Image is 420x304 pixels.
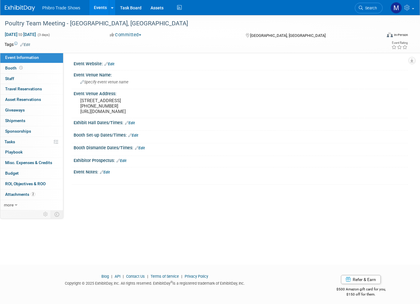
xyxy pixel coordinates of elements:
a: Travel Reservations [0,84,63,94]
img: ExhibitDay [5,5,35,11]
div: In-Person [394,33,408,37]
span: 2 [31,192,35,196]
div: Event Rating [391,41,408,44]
a: Edit [135,146,145,150]
a: Edit [116,159,126,163]
a: Shipments [0,116,63,126]
a: Giveaways [0,105,63,115]
span: Shipments [5,118,25,123]
span: Search [363,6,377,10]
span: Playbook [5,150,23,154]
span: [DATE] [DATE] [5,32,36,37]
div: Event Format [348,31,408,40]
a: ROI, Objectives & ROO [0,179,63,189]
a: Edit [128,133,138,137]
a: Sponsorships [0,126,63,137]
a: Blog [101,274,109,279]
span: Booth not reserved yet [18,66,24,70]
a: Playbook [0,147,63,157]
a: Edit [125,121,135,125]
a: Staff [0,74,63,84]
span: Asset Reservations [5,97,41,102]
span: Staff [5,76,14,81]
div: Event Notes: [74,167,408,175]
a: Search [355,3,383,13]
pre: [STREET_ADDRESS] [PHONE_NUMBER] [URL][DOMAIN_NAME] [80,98,206,114]
a: API [115,274,120,279]
a: Asset Reservations [0,95,63,105]
a: Privacy Policy [185,274,208,279]
a: Edit [100,170,110,174]
span: Specify event venue name [80,80,129,84]
span: more [4,202,14,207]
span: Sponsorships [5,129,31,134]
span: Event Information [5,55,39,60]
td: Tags [5,41,30,47]
a: Budget [0,168,63,179]
div: $150 off for them. [314,292,408,297]
a: Misc. Expenses & Credits [0,158,63,168]
a: Contact Us [126,274,145,279]
a: Edit [20,43,30,47]
span: (3 days) [37,33,50,37]
span: Giveaways [5,108,25,112]
span: Booth [5,66,24,70]
span: | [110,274,114,279]
div: Event Venue Address: [74,89,408,97]
a: Refer & Earn [341,275,381,284]
div: Booth Set-up Dates/Times: [74,131,408,138]
span: ROI, Objectives & ROO [5,181,46,186]
a: Attachments2 [0,189,63,200]
td: Personalize Event Tab Strip [40,210,51,218]
a: Booth [0,63,63,73]
span: | [180,274,184,279]
div: Copyright © 2025 ExhibitDay, Inc. All rights reserved. ExhibitDay is a registered trademark of Ex... [5,279,305,286]
img: Format-Inperson.png [387,32,393,37]
span: | [121,274,125,279]
div: Poultry Team Meeting - [GEOGRAPHIC_DATA], [GEOGRAPHIC_DATA] [3,18,374,29]
div: Event Website: [74,59,408,67]
span: Travel Reservations [5,86,42,91]
span: Budget [5,171,19,176]
div: Booth Dismantle Dates/Times: [74,143,408,151]
a: Event Information [0,53,63,63]
div: Exhibitor Prospectus: [74,156,408,164]
span: | [146,274,150,279]
sup: ® [170,280,173,284]
button: Committed [108,32,144,38]
span: [GEOGRAPHIC_DATA], [GEOGRAPHIC_DATA] [250,33,326,38]
a: Terms of Service [151,274,179,279]
div: Event Venue Name: [74,70,408,78]
span: to [17,32,23,37]
span: Attachments [5,192,35,197]
span: Misc. Expenses & Credits [5,160,52,165]
td: Toggle Event Tabs [51,210,63,218]
a: Edit [104,62,114,66]
span: Tasks [5,139,15,144]
a: more [0,200,63,210]
a: Tasks [0,137,63,147]
div: Exhibit Hall Dates/Times: [74,118,408,126]
img: Michelle Watts [390,2,402,14]
span: Phibro Trade Shows [42,5,80,10]
div: $500 Amazon gift card for you, [314,283,408,297]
